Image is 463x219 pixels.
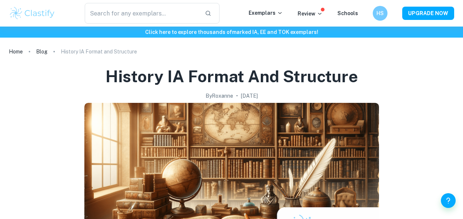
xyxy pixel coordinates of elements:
[337,10,358,16] a: Schools
[85,3,199,24] input: Search for any exemplars...
[376,9,385,17] h6: HS
[36,46,48,57] a: Blog
[249,9,283,17] p: Exemplars
[105,66,358,87] h1: History IA Format and Structure
[402,7,454,20] button: UPGRADE NOW
[298,10,323,18] p: Review
[236,92,238,100] p: •
[9,46,23,57] a: Home
[206,92,233,100] h2: By Roxanne
[1,28,462,36] h6: Click here to explore thousands of marked IA, EE and TOK exemplars !
[9,6,56,21] img: Clastify logo
[61,48,137,56] p: History IA Format and Structure
[441,193,456,208] button: Help and Feedback
[373,6,387,21] button: HS
[241,92,258,100] h2: [DATE]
